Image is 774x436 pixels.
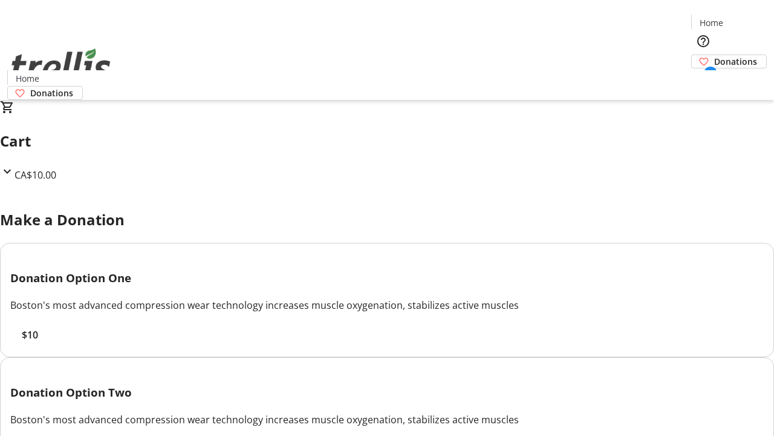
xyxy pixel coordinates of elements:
a: Home [8,72,47,85]
span: Donations [30,87,73,99]
span: $10 [22,328,38,342]
a: Donations [7,86,83,100]
span: Donations [714,55,757,68]
a: Home [692,16,730,29]
a: Donations [691,54,767,68]
span: Home [700,16,723,29]
h3: Donation Option One [10,269,764,286]
button: Help [691,29,715,53]
button: Cart [691,68,715,93]
button: $10 [10,328,49,342]
span: Home [16,72,39,85]
div: Boston's most advanced compression wear technology increases muscle oxygenation, stabilizes activ... [10,298,764,312]
img: Orient E2E Organization FF5IkU6PR7's Logo [7,35,115,96]
h3: Donation Option Two [10,384,764,401]
span: CA$10.00 [15,168,56,182]
div: Boston's most advanced compression wear technology increases muscle oxygenation, stabilizes activ... [10,412,764,427]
